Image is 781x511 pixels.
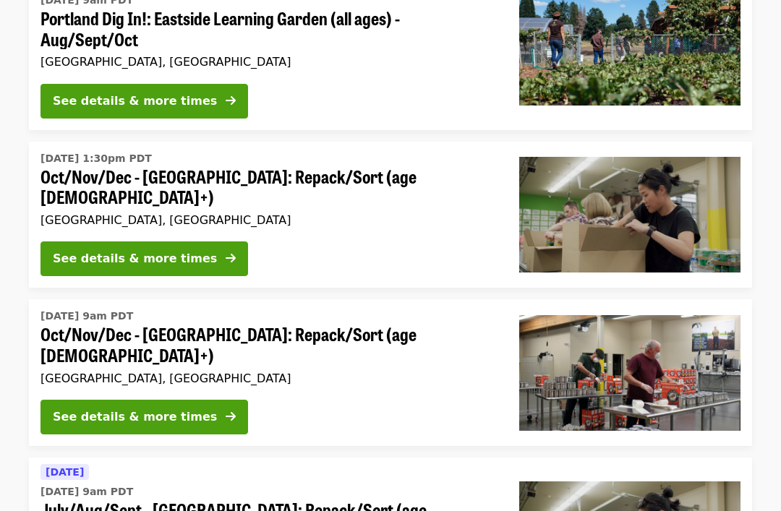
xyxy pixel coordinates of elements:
i: arrow-right icon [226,410,236,424]
a: See details for "Oct/Nov/Dec - Portland: Repack/Sort (age 16+)" [29,299,752,446]
span: Oct/Nov/Dec - [GEOGRAPHIC_DATA]: Repack/Sort (age [DEMOGRAPHIC_DATA]+) [40,324,496,366]
div: [GEOGRAPHIC_DATA], [GEOGRAPHIC_DATA] [40,213,496,227]
a: See details for "Oct/Nov/Dec - Portland: Repack/Sort (age 8+)" [29,142,752,288]
span: [DATE] [46,466,84,478]
span: Portland Dig In!: Eastside Learning Garden (all ages) - Aug/Sept/Oct [40,8,496,50]
div: See details & more times [53,93,217,110]
time: [DATE] 1:30pm PDT [40,151,152,166]
i: arrow-right icon [226,94,236,108]
i: arrow-right icon [226,252,236,265]
button: See details & more times [40,400,248,434]
time: [DATE] 9am PDT [40,309,133,324]
time: [DATE] 9am PDT [40,484,133,499]
div: [GEOGRAPHIC_DATA], [GEOGRAPHIC_DATA] [40,55,496,69]
button: See details & more times [40,241,248,276]
button: See details & more times [40,84,248,119]
img: Oct/Nov/Dec - Portland: Repack/Sort (age 8+) organized by Oregon Food Bank [519,157,741,272]
img: Oct/Nov/Dec - Portland: Repack/Sort (age 16+) organized by Oregon Food Bank [519,315,741,431]
div: See details & more times [53,250,217,267]
div: [GEOGRAPHIC_DATA], [GEOGRAPHIC_DATA] [40,372,496,385]
span: Oct/Nov/Dec - [GEOGRAPHIC_DATA]: Repack/Sort (age [DEMOGRAPHIC_DATA]+) [40,166,496,208]
div: See details & more times [53,408,217,426]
